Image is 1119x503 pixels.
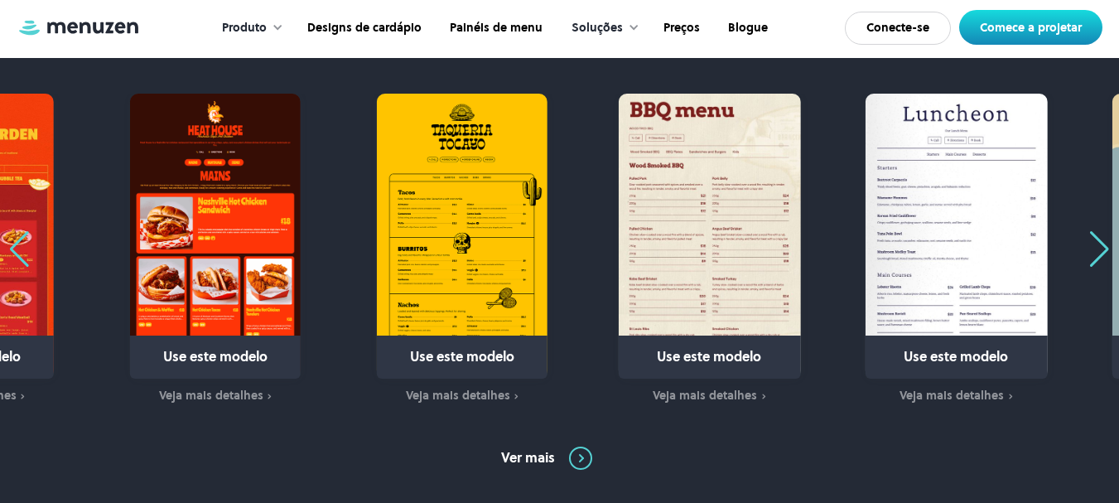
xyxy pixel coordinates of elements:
[1088,231,1111,268] div: Próximo slide
[618,94,800,379] a: Use este modelo
[572,19,623,36] font: Soluções
[406,387,510,404] font: Veja mais detalhes
[728,19,768,36] font: Blogue
[371,387,553,405] a: Veja mais detalhes
[663,19,700,36] font: Preços
[8,231,31,268] div: Slide anterior
[377,94,547,379] a: Use este modelo
[980,19,1082,36] font: Comece a projetar
[712,2,780,54] a: Blogue
[618,387,800,405] a: Veja mais detalhes
[900,387,1004,404] font: Veja mais detalhes
[450,19,543,36] font: Painéis de menu
[648,2,712,54] a: Preços
[618,94,832,404] div: 4 / 31
[865,94,1047,379] a: Use este modelo
[222,19,267,36] font: Produto
[845,12,951,45] a: Conecte-se
[130,94,301,379] a: Use este modelo
[371,94,585,404] div: 3 / 31
[307,19,422,36] font: Designs de cardápio
[434,2,555,54] a: Painéis de menu
[866,19,929,36] font: Conecte-se
[865,94,1078,404] div: 5 / 31
[501,448,555,467] font: Ver mais
[124,387,306,405] a: Veja mais detalhes
[205,2,292,54] div: Produto
[501,447,619,470] a: Ver mais
[653,387,757,404] font: Veja mais detalhes
[555,2,648,54] div: Soluções
[159,387,263,404] font: Veja mais detalhes
[959,10,1102,45] a: Comece a projetar
[124,94,338,404] div: 2 / 31
[292,2,434,54] a: Designs de cardápio
[865,387,1047,405] a: Veja mais detalhes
